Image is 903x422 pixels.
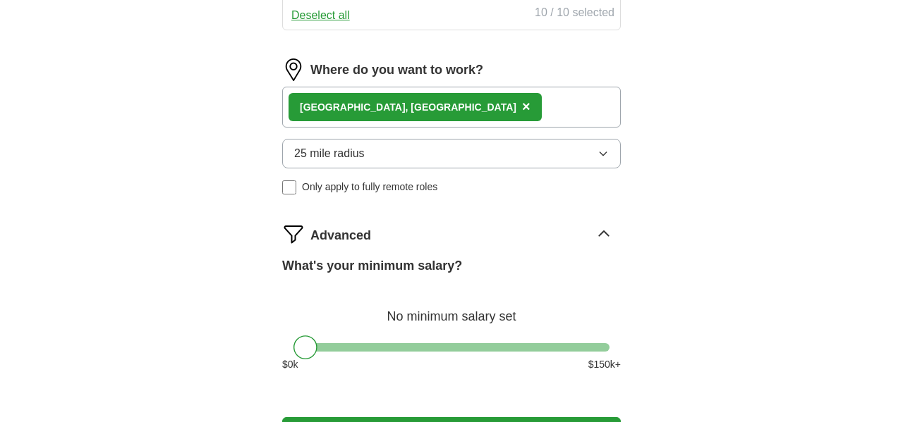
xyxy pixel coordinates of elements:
[310,61,483,80] label: Where do you want to work?
[282,180,296,194] input: Only apply to fully remote roles
[310,226,371,245] span: Advanced
[291,7,350,24] button: Deselect all
[300,100,516,115] div: [GEOGRAPHIC_DATA], [GEOGRAPHIC_DATA]
[302,180,437,194] span: Only apply to fully remote roles
[282,256,462,275] label: What's your minimum salary?
[282,292,621,326] div: No minimum salary set
[282,58,305,81] img: location.png
[522,97,531,118] button: ×
[282,139,621,168] button: 25 mile radius
[588,357,621,372] span: $ 150 k+
[535,4,614,24] div: 10 / 10 selected
[294,145,365,162] span: 25 mile radius
[282,223,305,245] img: filter
[522,99,531,114] span: ×
[282,357,298,372] span: $ 0 k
